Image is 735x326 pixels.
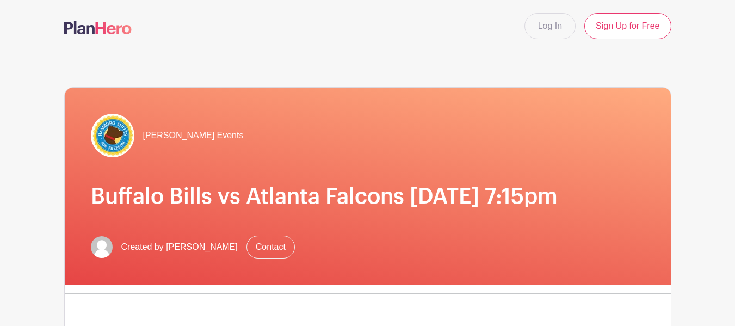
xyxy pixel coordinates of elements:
[143,129,244,142] span: [PERSON_NAME] Events
[524,13,576,39] a: Log In
[91,183,645,210] h1: Buffalo Bills vs Atlanta Falcons [DATE] 7:15pm
[91,114,134,157] img: IMG_5080.jpeg
[91,236,113,258] img: default-ce2991bfa6775e67f084385cd625a349d9dcbb7a52a09fb2fda1e96e2d18dcdb.png
[584,13,671,39] a: Sign Up for Free
[64,21,132,34] img: logo-507f7623f17ff9eddc593b1ce0a138ce2505c220e1c5a4e2b4648c50719b7d32.svg
[121,241,238,254] span: Created by [PERSON_NAME]
[246,236,295,259] a: Contact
